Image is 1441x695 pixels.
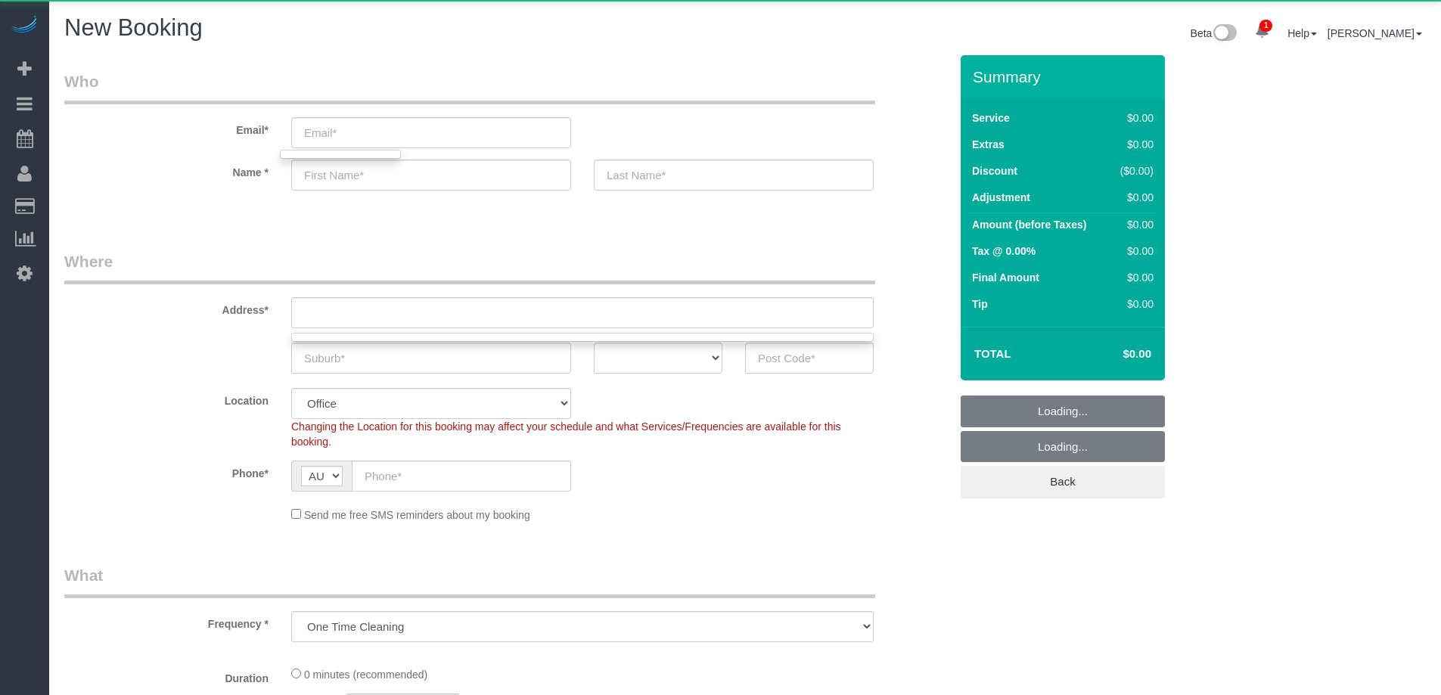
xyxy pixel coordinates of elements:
h3: Summary [973,68,1157,85]
input: Email* [291,117,571,148]
legend: Who [64,70,875,104]
input: Last Name* [594,160,874,191]
legend: Where [64,250,875,284]
strong: Total [974,347,1011,360]
label: Extras [972,137,1005,152]
img: Automaid Logo [9,15,39,36]
input: Suburb* [291,343,571,374]
input: Phone* [352,461,571,492]
label: Service [972,110,1010,126]
div: $0.00 [1113,217,1154,232]
label: Address* [53,297,280,318]
a: [PERSON_NAME] [1328,27,1422,39]
h4: $0.00 [1078,348,1151,361]
label: Final Amount [972,270,1039,285]
label: Discount [972,163,1017,178]
a: Back [961,466,1165,498]
span: Changing the Location for this booking may affect your schedule and what Services/Frequencies are... [291,420,841,448]
div: ($0.00) [1113,163,1154,178]
span: Send me free SMS reminders about my booking [304,509,530,521]
label: Adjustment [972,190,1030,205]
span: 0 minutes (recommended) [304,669,427,681]
div: $0.00 [1113,244,1154,259]
div: $0.00 [1113,137,1154,152]
input: Post Code* [745,343,874,374]
a: Beta [1191,27,1238,39]
div: $0.00 [1113,190,1154,205]
img: New interface [1212,24,1237,44]
label: Tip [972,296,988,312]
span: 1 [1259,20,1272,32]
label: Location [53,388,280,408]
a: 1 [1247,15,1277,48]
span: New Booking [64,14,203,41]
label: Email* [53,117,280,138]
a: Help [1287,27,1317,39]
legend: What [64,564,875,598]
div: $0.00 [1113,270,1154,285]
div: $0.00 [1113,110,1154,126]
label: Tax @ 0.00% [972,244,1036,259]
label: Name * [53,160,280,180]
label: Duration [53,666,280,686]
input: First Name* [291,160,571,191]
div: $0.00 [1113,296,1154,312]
label: Phone* [53,461,280,481]
label: Amount (before Taxes) [972,217,1086,232]
label: Frequency * [53,611,280,631]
